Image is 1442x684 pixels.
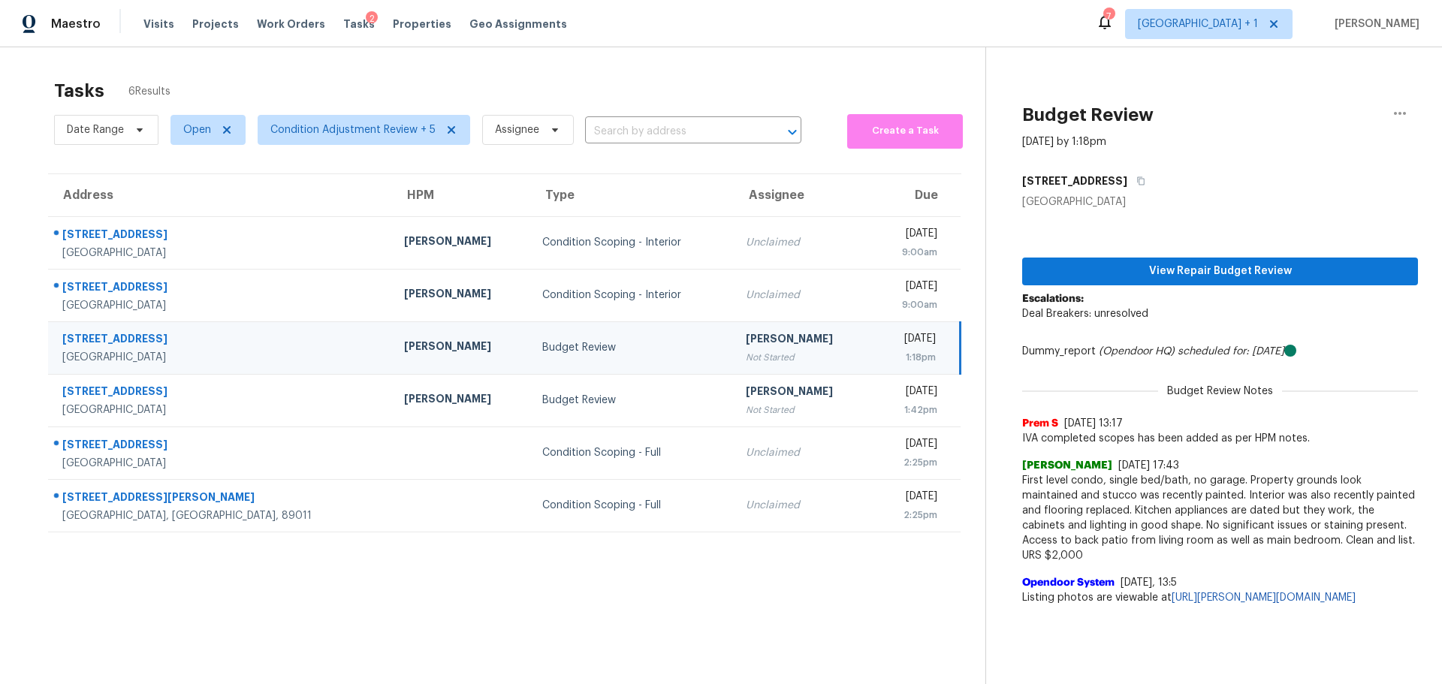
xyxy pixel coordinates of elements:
[746,331,861,350] div: [PERSON_NAME]
[1022,258,1418,285] button: View Repair Budget Review
[62,331,380,350] div: [STREET_ADDRESS]
[404,286,519,305] div: [PERSON_NAME]
[1022,344,1418,359] div: Dummy_report
[884,384,937,402] div: [DATE]
[542,498,722,513] div: Condition Scoping - Full
[62,402,380,417] div: [GEOGRAPHIC_DATA]
[1022,309,1148,319] span: Deal Breakers: unresolved
[1099,346,1175,357] i: (Opendoor HQ)
[343,19,375,29] span: Tasks
[1178,346,1284,357] i: scheduled for: [DATE]
[404,234,519,252] div: [PERSON_NAME]
[884,297,937,312] div: 9:00am
[404,391,519,410] div: [PERSON_NAME]
[884,350,936,365] div: 1:18pm
[734,174,873,216] th: Assignee
[746,235,861,250] div: Unclaimed
[746,498,861,513] div: Unclaimed
[884,226,937,245] div: [DATE]
[404,339,519,357] div: [PERSON_NAME]
[469,17,567,32] span: Geo Assignments
[1022,134,1106,149] div: [DATE] by 1:18pm
[884,489,937,508] div: [DATE]
[62,246,380,261] div: [GEOGRAPHIC_DATA]
[1329,17,1419,32] span: [PERSON_NAME]
[51,17,101,32] span: Maestro
[542,445,722,460] div: Condition Scoping - Full
[62,350,380,365] div: [GEOGRAPHIC_DATA]
[855,122,955,140] span: Create a Task
[1103,9,1114,24] div: 7
[1064,418,1123,429] span: [DATE] 13:17
[128,84,170,99] span: 6 Results
[1118,460,1179,471] span: [DATE] 17:43
[847,114,963,149] button: Create a Task
[746,288,861,303] div: Unclaimed
[884,455,937,470] div: 2:25pm
[366,11,378,26] div: 2
[62,384,380,402] div: [STREET_ADDRESS]
[1022,294,1084,304] b: Escalations:
[884,279,937,297] div: [DATE]
[1034,262,1406,281] span: View Repair Budget Review
[392,174,531,216] th: HPM
[67,122,124,137] span: Date Range
[62,456,380,471] div: [GEOGRAPHIC_DATA]
[746,350,861,365] div: Not Started
[884,508,937,523] div: 2:25pm
[1022,590,1418,605] span: Listing photos are viewable at
[62,437,380,456] div: [STREET_ADDRESS]
[542,340,722,355] div: Budget Review
[884,436,937,455] div: [DATE]
[884,402,937,417] div: 1:42pm
[1022,575,1115,590] span: Opendoor System
[1121,577,1177,588] span: [DATE], 13:5
[872,174,960,216] th: Due
[746,384,861,402] div: [PERSON_NAME]
[62,508,380,523] div: [GEOGRAPHIC_DATA], [GEOGRAPHIC_DATA], 89011
[542,235,722,250] div: Condition Scoping - Interior
[1022,194,1418,209] div: [GEOGRAPHIC_DATA]
[530,174,734,216] th: Type
[1022,431,1418,446] span: IVA completed scopes has been added as per HPM notes.
[1172,592,1356,603] a: [URL][PERSON_NAME][DOMAIN_NAME]
[884,331,936,350] div: [DATE]
[1127,167,1148,194] button: Copy Address
[746,402,861,417] div: Not Started
[270,122,436,137] span: Condition Adjustment Review + 5
[542,288,722,303] div: Condition Scoping - Interior
[585,120,759,143] input: Search by address
[62,298,380,313] div: [GEOGRAPHIC_DATA]
[54,83,104,98] h2: Tasks
[1022,458,1112,473] span: [PERSON_NAME]
[183,122,211,137] span: Open
[495,122,539,137] span: Assignee
[1138,17,1258,32] span: [GEOGRAPHIC_DATA] + 1
[1022,107,1154,122] h2: Budget Review
[1022,473,1418,563] span: First level condo, single bed/bath, no garage. Property grounds look maintained and stucco was re...
[62,227,380,246] div: [STREET_ADDRESS]
[48,174,392,216] th: Address
[884,245,937,260] div: 9:00am
[62,490,380,508] div: [STREET_ADDRESS][PERSON_NAME]
[782,122,803,143] button: Open
[746,445,861,460] div: Unclaimed
[393,17,451,32] span: Properties
[542,393,722,408] div: Budget Review
[143,17,174,32] span: Visits
[257,17,325,32] span: Work Orders
[62,279,380,298] div: [STREET_ADDRESS]
[1158,384,1282,399] span: Budget Review Notes
[1022,173,1127,188] h5: [STREET_ADDRESS]
[192,17,239,32] span: Projects
[1022,416,1058,431] span: Prem S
